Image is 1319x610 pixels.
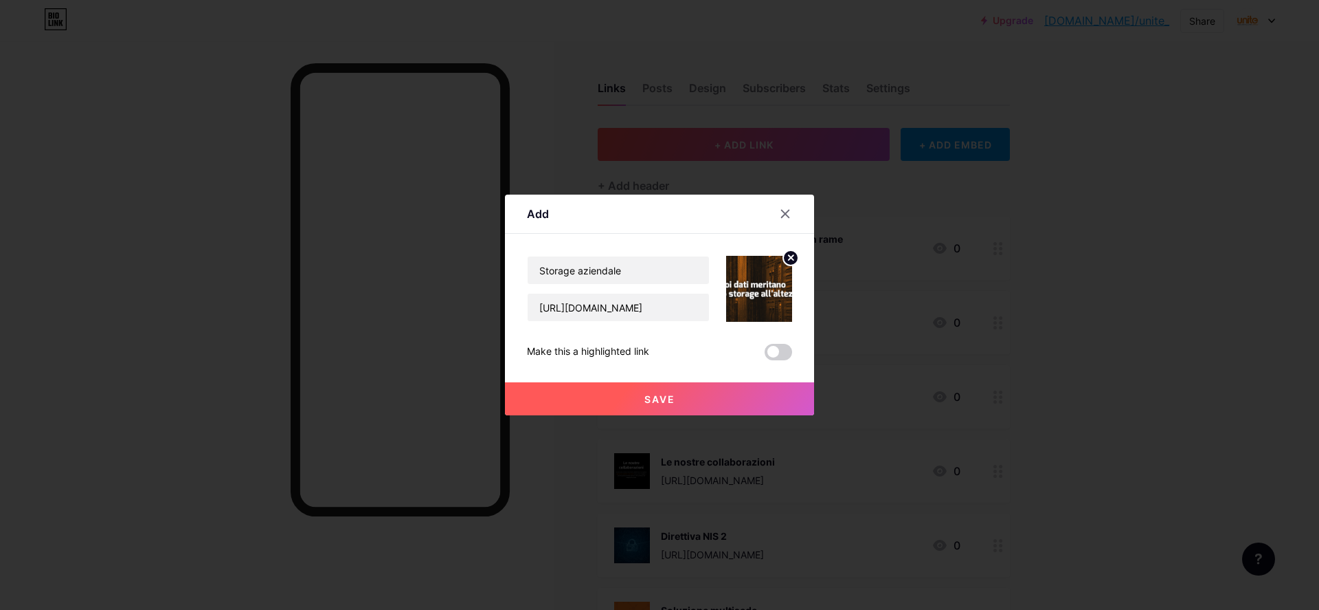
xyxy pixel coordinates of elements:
[528,294,709,321] input: URL
[726,256,792,322] img: link_thumbnail
[528,257,709,284] input: Title
[527,344,649,360] div: Make this a highlighted link
[527,206,549,222] div: Add
[505,382,814,415] button: Save
[644,393,675,405] span: Save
